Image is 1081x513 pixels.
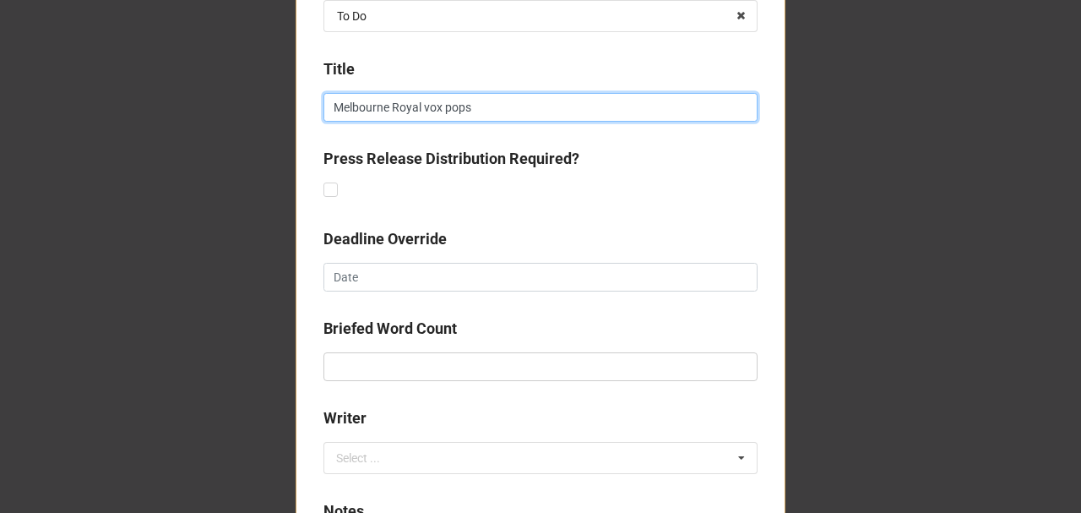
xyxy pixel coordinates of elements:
label: Writer [323,407,367,430]
label: Title [323,57,355,81]
div: Select ... [332,449,405,468]
label: Deadline Override [323,227,447,251]
label: Briefed Word Count [323,317,457,341]
div: To Do [337,10,367,22]
label: Press Release Distribution Required? [323,147,579,171]
input: Date [323,263,758,292]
